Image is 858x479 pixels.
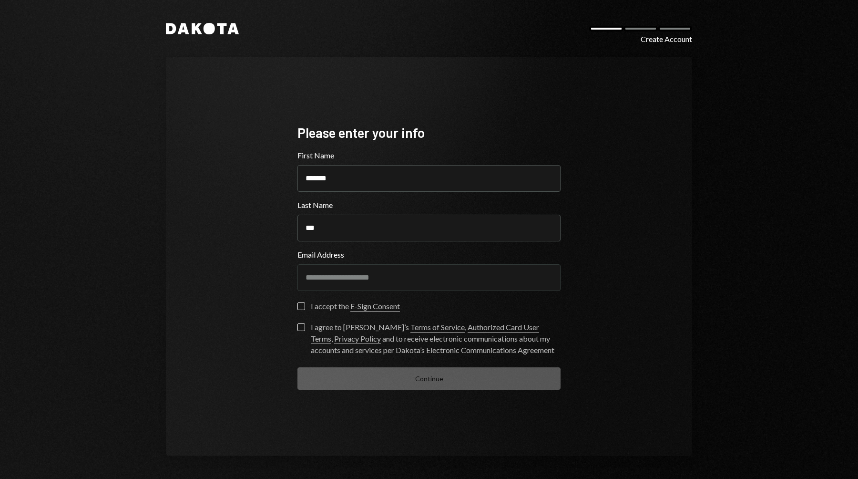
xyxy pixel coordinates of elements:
[297,323,305,331] button: I agree to [PERSON_NAME]’s Terms of Service, Authorized Card User Terms, Privacy Policy and to re...
[297,150,561,161] label: First Name
[297,249,561,260] label: Email Address
[311,301,400,312] div: I accept the
[410,323,465,333] a: Terms of Service
[334,334,381,344] a: Privacy Policy
[311,323,539,344] a: Authorized Card User Terms
[311,322,561,356] div: I agree to [PERSON_NAME]’s , , and to receive electronic communications about my accounts and ser...
[641,33,692,45] div: Create Account
[297,302,305,310] button: I accept the E-Sign Consent
[297,124,561,142] div: Please enter your info
[350,302,400,312] a: E-Sign Consent
[297,199,561,211] label: Last Name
